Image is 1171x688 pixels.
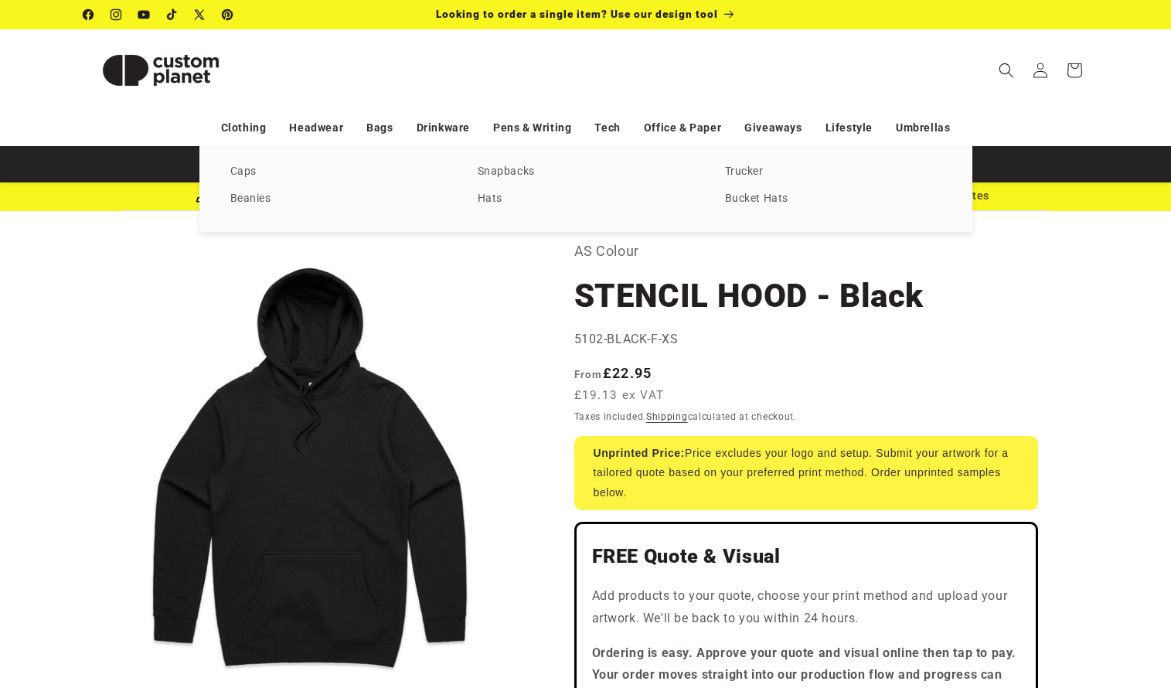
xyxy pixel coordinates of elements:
[825,114,873,141] a: Lifestyle
[574,365,652,381] strong: £22.95
[592,585,1020,630] p: Add products to your quote, choose your print method and upload your artwork. We'll be back to yo...
[574,387,665,404] span: £19.13 ex VAT
[594,114,620,141] a: Tech
[221,114,267,141] a: Clothing
[1094,614,1171,688] iframe: Chat Widget
[574,275,1038,317] h1: STENCIL HOOD - Black
[574,368,603,380] span: From
[574,409,1038,424] div: Taxes included. calculated at checkout.
[230,189,447,209] a: Beanies
[574,436,1038,510] div: Price excludes your logo and setup. Submit your artwork for a tailored quote based on your prefer...
[493,114,571,141] a: Pens & Writing
[989,53,1023,87] summary: Search
[289,114,343,141] a: Headwear
[594,447,686,459] strong: Unprinted Price:
[725,189,941,209] a: Bucket Hats
[83,36,238,105] img: Custom Planet
[478,162,694,182] a: Snapbacks
[77,29,243,111] a: Custom Planet
[725,162,941,182] a: Trucker
[417,114,470,141] a: Drinkware
[574,239,1038,264] p: AS Colour
[230,162,447,182] a: Caps
[592,544,1020,569] h2: FREE Quote & Visual
[478,189,694,209] a: Hats
[744,114,802,141] a: Giveaways
[436,8,718,20] span: Looking to order a single item? Use our design tool
[646,411,688,422] a: Shipping
[366,114,393,141] a: Bags
[896,114,950,141] a: Umbrellas
[644,114,721,141] a: Office & Paper
[574,332,679,346] span: 5102-BLACK-F-XS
